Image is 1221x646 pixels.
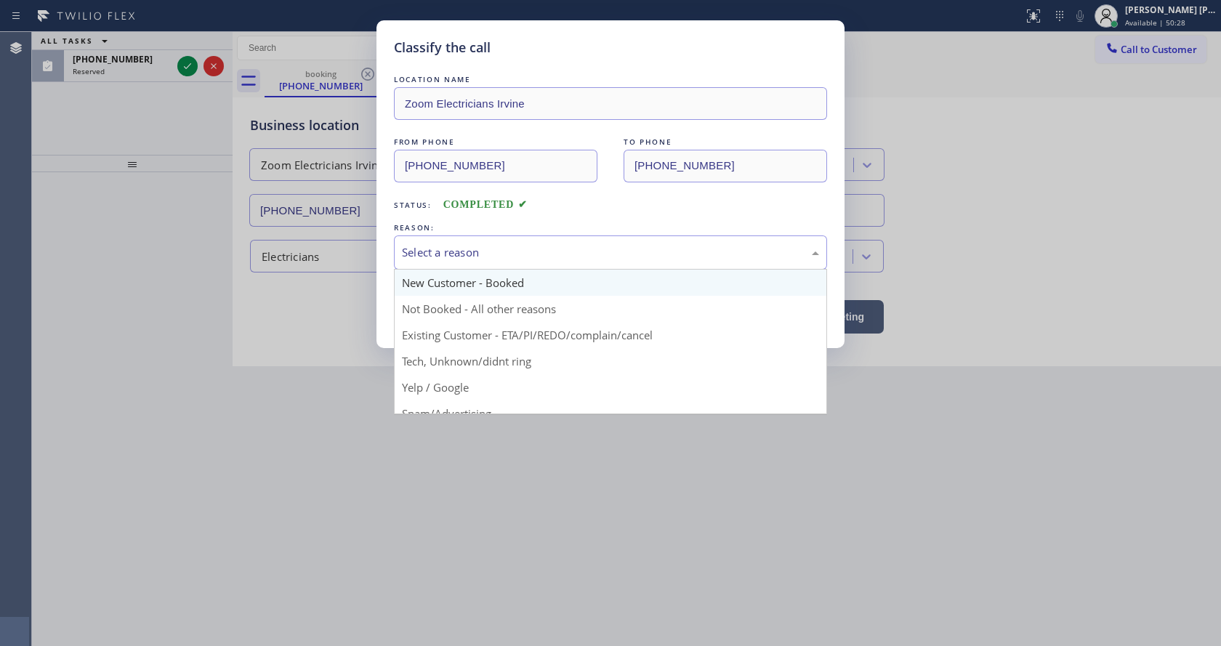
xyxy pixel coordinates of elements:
div: Yelp / Google [395,374,826,400]
div: REASON: [394,220,827,235]
div: TO PHONE [624,134,827,150]
input: To phone [624,150,827,182]
div: Tech, Unknown/didnt ring [395,348,826,374]
div: Existing Customer - ETA/PI/REDO/complain/cancel [395,322,826,348]
div: Select a reason [402,244,819,261]
div: LOCATION NAME [394,72,827,87]
h5: Classify the call [394,38,491,57]
div: Spam/Advertising [395,400,826,427]
input: From phone [394,150,597,182]
div: Not Booked - All other reasons [395,296,826,322]
span: COMPLETED [443,199,528,210]
span: Status: [394,200,432,210]
div: FROM PHONE [394,134,597,150]
div: New Customer - Booked [395,270,826,296]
